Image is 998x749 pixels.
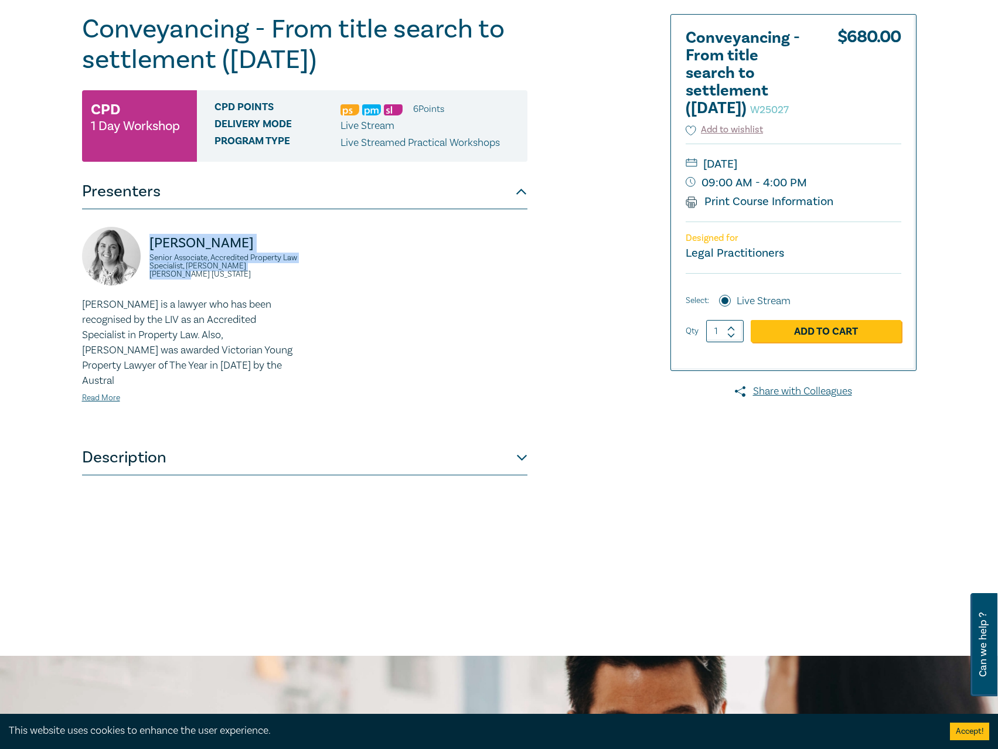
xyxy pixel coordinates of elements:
[686,173,901,192] small: 09:00 AM - 4:00 PM
[82,174,527,209] button: Presenters
[9,723,932,738] div: This website uses cookies to enhance the user experience.
[91,99,120,120] h3: CPD
[670,384,917,399] a: Share with Colleagues
[686,246,784,261] small: Legal Practitioners
[686,29,815,117] h2: Conveyancing - From title search to settlement ([DATE])
[751,320,901,342] a: Add to Cart
[214,135,340,151] span: Program type
[340,119,394,132] span: Live Stream
[686,123,764,137] button: Add to wishlist
[149,234,298,253] p: [PERSON_NAME]
[340,104,359,115] img: Professional Skills
[82,14,527,75] h1: Conveyancing - From title search to settlement ([DATE])
[737,294,791,309] label: Live Stream
[977,600,989,689] span: Can we help ?
[384,104,403,115] img: Substantive Law
[340,135,500,151] p: Live Streamed Practical Workshops
[82,440,527,475] button: Description
[82,227,141,285] img: https://s3.ap-southeast-2.amazonaws.com/leo-cussen-store-production-content/Contacts/Lydia%20East...
[686,194,834,209] a: Print Course Information
[149,254,298,278] small: Senior Associate, Accredited Property Law Specialist, [PERSON_NAME] [PERSON_NAME] [US_STATE]
[706,320,744,342] input: 1
[837,29,901,123] div: $ 680.00
[686,294,709,307] span: Select:
[686,233,901,244] p: Designed for
[413,101,444,117] li: 6 Point s
[686,325,699,338] label: Qty
[82,297,298,389] p: [PERSON_NAME] is a lawyer who has been recognised by the LIV as an Accredited Specialist in Prope...
[91,120,180,132] small: 1 Day Workshop
[686,155,901,173] small: [DATE]
[750,103,789,117] small: W25027
[214,118,340,134] span: Delivery Mode
[214,101,340,117] span: CPD Points
[950,723,989,740] button: Accept cookies
[362,104,381,115] img: Practice Management & Business Skills
[82,393,120,403] a: Read More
